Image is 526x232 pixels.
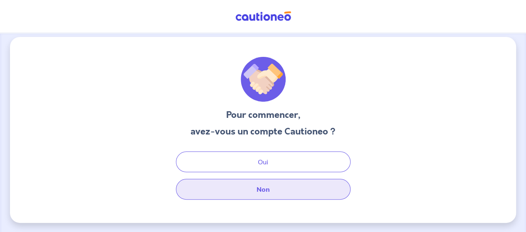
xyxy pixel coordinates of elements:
[241,57,286,102] img: illu_welcome.svg
[190,125,336,138] h3: avez-vous un compte Cautioneo ?
[176,151,351,172] button: Oui
[190,108,336,122] h3: Pour commencer,
[232,11,294,22] img: Cautioneo
[176,179,351,200] button: Non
